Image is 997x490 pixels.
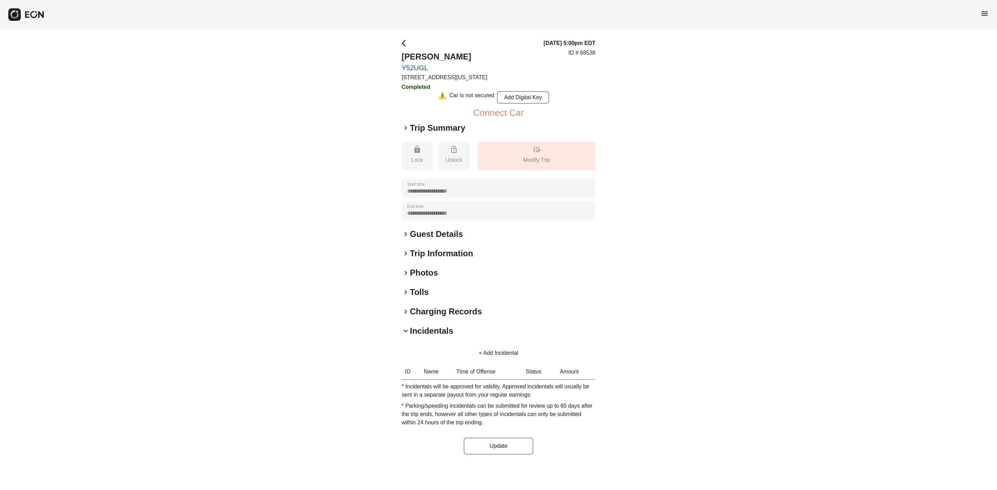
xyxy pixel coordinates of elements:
[980,9,989,18] span: menu
[522,364,556,380] th: Status
[402,364,420,380] th: ID
[410,267,438,278] h2: Photos
[402,269,410,277] span: keyboard_arrow_right
[464,438,533,454] button: Update
[544,39,595,47] h3: [DATE] 5:00pm EDT
[568,49,595,57] p: ID # 68538
[453,364,522,380] th: Time of Offense
[402,64,487,72] a: Y52UGL
[449,91,494,103] div: Car is not secured
[402,73,487,82] p: [STREET_ADDRESS][US_STATE]
[410,287,429,298] h2: Tolls
[402,83,487,91] h3: Completed
[402,382,595,399] p: * Incidentals will be approved for validity. Approved incidentals will usually be sent in a separ...
[402,249,410,258] span: keyboard_arrow_right
[438,91,447,103] div: ⚠️
[410,122,465,133] h2: Trip Summary
[410,229,463,240] h2: Guest Details
[402,51,487,62] h2: [PERSON_NAME]
[473,109,524,117] button: Connect Car
[402,39,410,47] span: arrow_back_ios
[470,345,527,361] button: + Add Incidental
[402,230,410,238] span: keyboard_arrow_right
[410,325,453,336] h2: Incidentals
[402,124,410,132] span: keyboard_arrow_right
[497,91,549,103] button: Add Digital Key
[402,402,595,427] p: * Parking/speeding incidentals can be submitted for review up to 60 days after the trip ends, how...
[402,307,410,316] span: keyboard_arrow_right
[420,364,453,380] th: Name
[402,288,410,296] span: keyboard_arrow_right
[402,327,410,335] span: keyboard_arrow_down
[410,248,473,259] h2: Trip Information
[410,306,482,317] h2: Charging Records
[556,364,595,380] th: Amount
